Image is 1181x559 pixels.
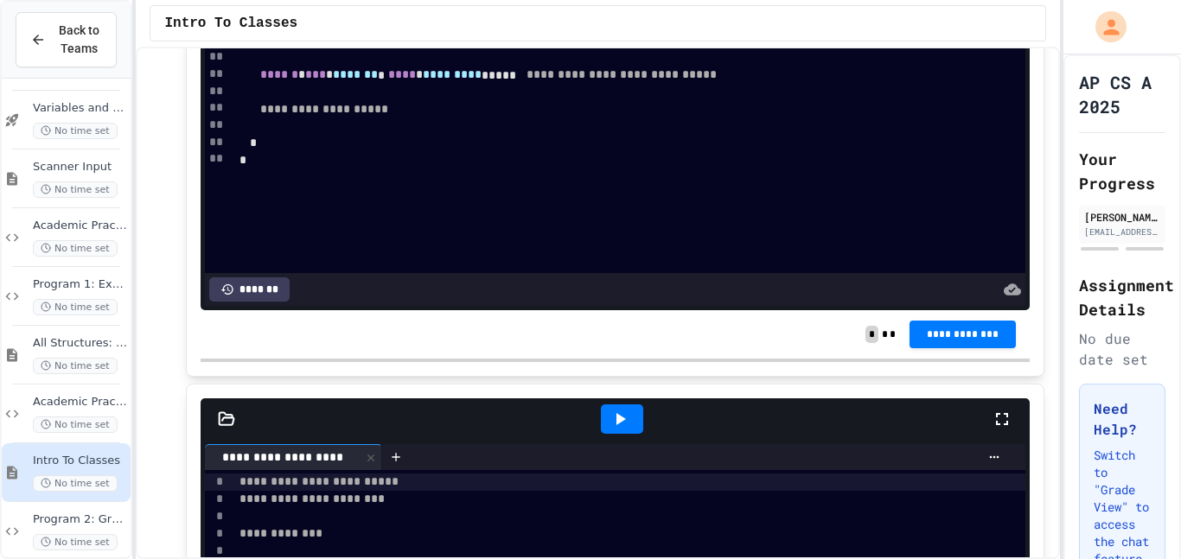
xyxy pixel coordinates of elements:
[33,240,118,257] span: No time set
[33,512,127,527] span: Program 2: Gradefinder 1.0 APCSA Edition
[33,219,127,233] span: Academic Practice 4: Find the average of 3 numbers
[33,416,118,433] span: No time set
[33,454,127,468] span: Intro To Classes
[33,358,118,374] span: No time set
[33,336,127,351] span: All Structures: If/else if, For, Do and While loops
[1079,273,1165,321] h2: Assignment Details
[1077,7,1131,47] div: My Account
[56,22,102,58] span: Back to Teams
[33,534,118,550] span: No time set
[1084,226,1160,238] div: [EMAIL_ADDRESS][DOMAIN_NAME]
[33,395,127,410] span: Academic Practice 3: Average of Digits
[1079,328,1165,370] div: No due date set
[164,13,297,34] span: Intro To Classes
[33,299,118,315] span: No time set
[33,101,127,116] span: Variables and Data Types
[33,123,118,139] span: No time set
[33,181,118,198] span: No time set
[1094,398,1151,440] h3: Need Help?
[33,160,127,175] span: Scanner Input
[33,277,127,292] span: Program 1: Exact Change
[1079,70,1165,118] h1: AP CS A 2025
[1079,147,1165,195] h2: Your Progress
[33,475,118,492] span: No time set
[1084,209,1160,225] div: [PERSON_NAME]
[16,12,117,67] button: Back to Teams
